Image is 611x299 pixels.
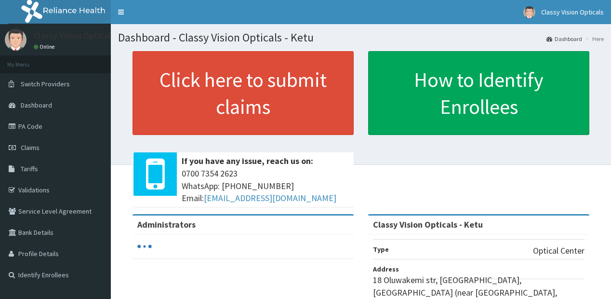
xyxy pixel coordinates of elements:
[133,51,354,135] a: Click here to submit claims
[34,31,115,40] p: Classy Vision Opticals
[373,245,389,254] b: Type
[583,35,604,43] li: Here
[5,29,27,51] img: User Image
[34,43,57,50] a: Online
[533,245,584,257] p: Optical Center
[541,8,604,16] span: Classy Vision Opticals
[182,155,313,166] b: If you have any issue, reach us on:
[373,219,483,230] strong: Classy Vision Opticals - Ketu
[118,31,604,44] h1: Dashboard - Classy Vision Opticals - Ketu
[373,265,399,273] b: Address
[21,101,52,109] span: Dashboard
[546,35,582,43] a: Dashboard
[137,239,152,254] svg: audio-loading
[21,80,70,88] span: Switch Providers
[204,192,336,204] a: [EMAIL_ADDRESS][DOMAIN_NAME]
[368,51,589,135] a: How to Identify Enrollees
[137,219,196,230] b: Administrators
[21,143,40,152] span: Claims
[182,167,349,204] span: 0700 7354 2623 WhatsApp: [PHONE_NUMBER] Email:
[21,164,38,173] span: Tariffs
[523,6,535,18] img: User Image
